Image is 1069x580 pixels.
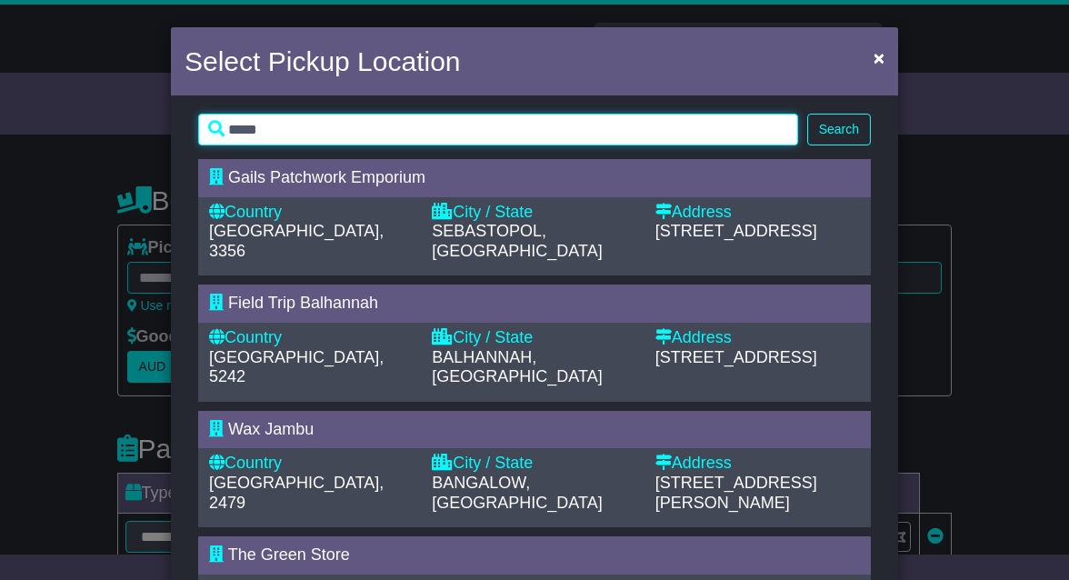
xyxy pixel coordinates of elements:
[209,203,414,223] div: Country
[228,420,314,438] span: Wax Jambu
[228,545,350,564] span: The Green Store
[874,47,884,68] span: ×
[432,203,636,223] div: City / State
[655,348,817,366] span: [STREET_ADDRESS]
[209,328,414,348] div: Country
[209,348,384,386] span: [GEOGRAPHIC_DATA], 5242
[655,474,817,512] span: [STREET_ADDRESS][PERSON_NAME]
[655,222,817,240] span: [STREET_ADDRESS]
[228,168,425,186] span: Gails Patchwork Emporium
[209,474,384,512] span: [GEOGRAPHIC_DATA], 2479
[655,328,860,348] div: Address
[228,294,378,312] span: Field Trip Balhannah
[864,39,894,76] button: Close
[655,203,860,223] div: Address
[432,474,602,512] span: BANGALOW, [GEOGRAPHIC_DATA]
[655,454,860,474] div: Address
[209,454,414,474] div: Country
[807,114,871,145] button: Search
[209,222,384,260] span: [GEOGRAPHIC_DATA], 3356
[185,41,461,82] h4: Select Pickup Location
[432,348,602,386] span: BALHANNAH, [GEOGRAPHIC_DATA]
[432,222,602,260] span: SEBASTOPOL, [GEOGRAPHIC_DATA]
[432,454,636,474] div: City / State
[432,328,636,348] div: City / State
